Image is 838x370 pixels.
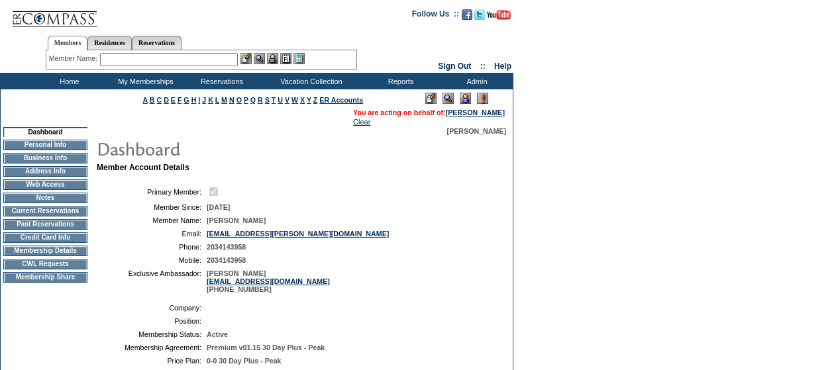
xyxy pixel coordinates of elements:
a: Follow us on Twitter [474,13,485,21]
a: Members [48,36,88,50]
td: Membership Agreement: [102,344,201,351]
span: 2034143958 [207,256,246,264]
td: Credit Card Info [3,232,87,243]
a: [PERSON_NAME] [446,109,505,116]
img: b_calculator.gif [293,53,305,64]
img: Impersonate [267,53,278,64]
a: E [171,96,176,104]
td: Business Info [3,153,87,163]
a: V [285,96,289,104]
img: Become our fan on Facebook [462,9,472,20]
a: J [202,96,206,104]
td: Home [30,73,106,89]
img: Follow us on Twitter [474,9,485,20]
img: b_edit.gif [240,53,252,64]
div: Member Name: [49,53,100,64]
td: Personal Info [3,140,87,150]
img: View [254,53,265,64]
td: Primary Member: [102,185,201,198]
td: Price Plan: [102,357,201,365]
span: [PERSON_NAME] [447,127,506,135]
a: X [300,96,305,104]
td: Follow Us :: [412,8,459,24]
td: Exclusive Ambassador: [102,269,201,293]
td: Membership Share [3,272,87,283]
a: L [215,96,219,104]
a: H [191,96,197,104]
a: O [236,96,242,104]
a: T [272,96,276,104]
img: Reservations [280,53,291,64]
img: Log Concern/Member Elevation [477,93,488,104]
td: Past Reservations [3,219,87,230]
span: You are acting on behalf of: [353,109,505,116]
td: CWL Requests [3,259,87,269]
td: Member Since: [102,203,201,211]
span: 0-0 30 Day Plus - Peak [207,357,282,365]
span: [PERSON_NAME] [207,216,266,224]
td: Reports [361,73,437,89]
td: Vacation Collection [258,73,361,89]
a: Residences [87,36,132,50]
td: Membership Status: [102,330,201,338]
a: Q [250,96,256,104]
img: pgTtlDashboard.gif [96,135,361,162]
img: Edit Mode [425,93,437,104]
a: W [291,96,298,104]
span: Active [207,330,228,338]
td: Current Reservations [3,206,87,216]
a: Sign Out [438,62,471,71]
a: Become our fan on Facebook [462,13,472,21]
span: [PERSON_NAME] [PHONE_NUMBER] [207,269,330,293]
a: U [278,96,283,104]
td: Phone: [102,243,201,251]
img: Subscribe to our YouTube Channel [487,10,511,20]
a: S [265,96,270,104]
a: F [178,96,182,104]
a: C [156,96,162,104]
span: [DATE] [207,203,230,211]
td: Dashboard [3,127,87,137]
a: Subscribe to our YouTube Channel [487,13,511,21]
td: Reservations [182,73,258,89]
a: K [208,96,213,104]
td: Membership Details [3,246,87,256]
a: Reservations [132,36,182,50]
a: Help [494,62,511,71]
a: B [150,96,155,104]
td: Company: [102,304,201,312]
td: Position: [102,317,201,325]
td: Mobile: [102,256,201,264]
td: Web Access [3,179,87,190]
td: Notes [3,193,87,203]
a: Z [313,96,318,104]
a: N [229,96,235,104]
td: Address Info [3,166,87,177]
img: View Mode [443,93,454,104]
span: :: [480,62,486,71]
a: A [143,96,148,104]
a: G [183,96,189,104]
span: Premium v01.15 30 Day Plus - Peak [207,344,325,351]
b: Member Account Details [97,163,189,172]
a: I [198,96,200,104]
a: Clear [353,118,370,126]
a: [EMAIL_ADDRESS][PERSON_NAME][DOMAIN_NAME] [207,230,389,238]
a: [EMAIL_ADDRESS][DOMAIN_NAME] [207,277,330,285]
td: Member Name: [102,216,201,224]
a: R [258,96,263,104]
a: M [221,96,227,104]
span: 2034143958 [207,243,246,251]
img: Impersonate [460,93,471,104]
td: Email: [102,230,201,238]
td: My Memberships [106,73,182,89]
a: ER Accounts [319,96,363,104]
a: Y [307,96,311,104]
a: D [164,96,169,104]
a: P [244,96,248,104]
td: Admin [437,73,513,89]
